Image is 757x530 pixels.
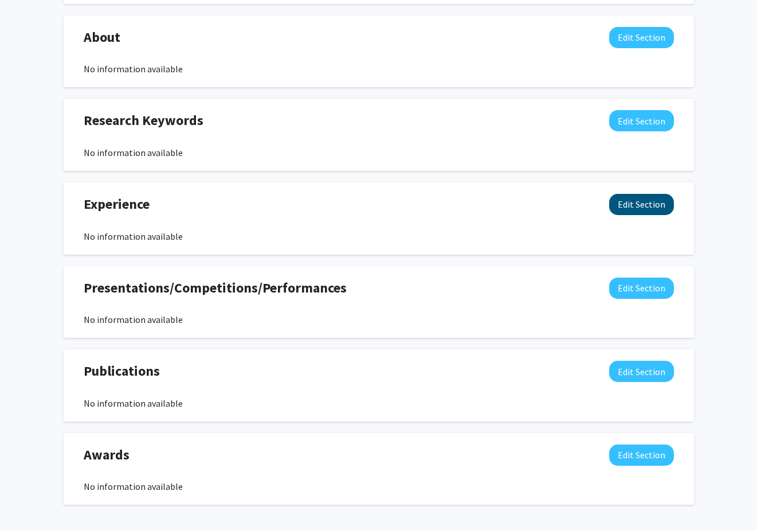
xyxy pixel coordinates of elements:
[84,396,674,410] div: No information available
[84,27,120,48] span: About
[609,278,674,299] button: Edit Presentations/Competitions/Performances
[609,361,674,382] button: Edit Publications
[84,278,347,298] span: Presentations/Competitions/Performances
[84,313,674,326] div: No information available
[609,445,674,466] button: Edit Awards
[9,478,49,521] iframe: Chat
[84,62,674,76] div: No information available
[84,361,160,381] span: Publications
[84,110,203,131] span: Research Keywords
[609,110,674,131] button: Edit Research Keywords
[84,480,674,493] div: No information available
[84,229,674,243] div: No information available
[609,27,674,48] button: Edit About
[84,194,150,215] span: Experience
[84,445,130,465] span: Awards
[84,146,674,159] div: No information available
[609,194,674,215] button: Edit Experience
